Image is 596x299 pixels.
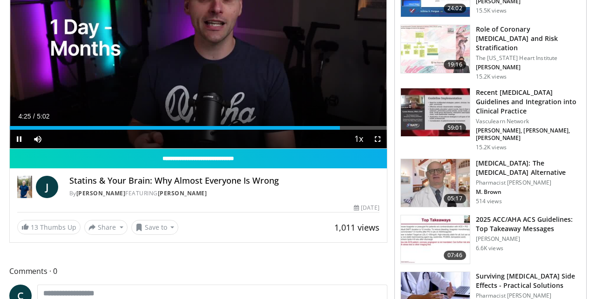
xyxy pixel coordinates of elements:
button: Save to [131,220,179,235]
a: [PERSON_NAME] [76,189,126,197]
button: Share [84,220,128,235]
div: By FEATURING [69,189,379,198]
div: [DATE] [354,204,379,212]
span: / [33,113,35,120]
img: 87825f19-cf4c-4b91-bba1-ce218758c6bb.150x105_q85_crop-smart_upscale.jpg [401,88,470,137]
p: The [US_STATE] Heart Institute [476,54,581,62]
button: Mute [28,130,47,148]
span: 59:01 [444,123,466,133]
h3: Recent [MEDICAL_DATA] Guidelines and Integration into Clinical Practice [476,88,581,116]
h3: Role of Coronary [MEDICAL_DATA] and Risk Stratification [476,25,581,53]
img: ce9609b9-a9bf-4b08-84dd-8eeb8ab29fc6.150x105_q85_crop-smart_upscale.jpg [401,159,470,207]
a: 59:01 Recent [MEDICAL_DATA] Guidelines and Integration into Clinical Practice Vasculearn Network ... [400,88,581,151]
div: Progress Bar [10,126,387,130]
a: 19:16 Role of Coronary [MEDICAL_DATA] and Risk Stratification The [US_STATE] Heart Institute [PER... [400,25,581,80]
p: 15.2K views [476,144,507,151]
button: Pause [10,130,28,148]
p: [PERSON_NAME] [476,235,581,243]
p: [PERSON_NAME], [PERSON_NAME], [PERSON_NAME] [476,127,581,142]
h3: [MEDICAL_DATA]: The [MEDICAL_DATA] Alternative [476,159,581,177]
p: Pharmacist [PERSON_NAME] [476,179,581,186]
span: 24:02 [444,4,466,13]
span: 4:25 [18,113,31,120]
img: 1efa8c99-7b8a-4ab5-a569-1c219ae7bd2c.150x105_q85_crop-smart_upscale.jpg [401,25,470,73]
span: 13 [31,223,38,232]
span: 1,011 views [334,222,379,233]
h3: Surviving [MEDICAL_DATA] Side Effects - Practical Solutions [476,272,581,290]
span: 07:46 [444,251,466,260]
span: 5:02 [37,113,49,120]
span: Comments 0 [9,265,387,277]
p: 514 views [476,198,502,205]
p: 6.6K views [476,245,503,252]
img: 369ac253-1227-4c00-b4e1-6e957fd240a8.150x105_q85_crop-smart_upscale.jpg [401,215,470,264]
a: 05:17 [MEDICAL_DATA]: The [MEDICAL_DATA] Alternative Pharmacist [PERSON_NAME] M. Brown 514 views [400,159,581,208]
p: 15.2K views [476,73,507,80]
p: [PERSON_NAME] [476,64,581,71]
p: Vasculearn Network [476,118,581,125]
button: Playback Rate [350,130,368,148]
span: 19:16 [444,60,466,69]
a: J [36,176,58,198]
img: Dr. Jordan Rennicke [17,176,32,198]
a: 13 Thumbs Up [17,220,81,234]
button: Fullscreen [368,130,387,148]
h3: 2025 ACC/AHA ACS Guidelines: Top Takeaway Messages [476,215,581,233]
a: 07:46 2025 ACC/AHA ACS Guidelines: Top Takeaway Messages [PERSON_NAME] 6.6K views [400,215,581,264]
p: 15.5K views [476,7,507,14]
a: [PERSON_NAME] [158,189,207,197]
p: M. Brown [476,188,581,196]
h4: Statins & Your Brain: Why Almost Everyone Is Wrong [69,176,379,186]
span: 05:17 [444,194,466,203]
